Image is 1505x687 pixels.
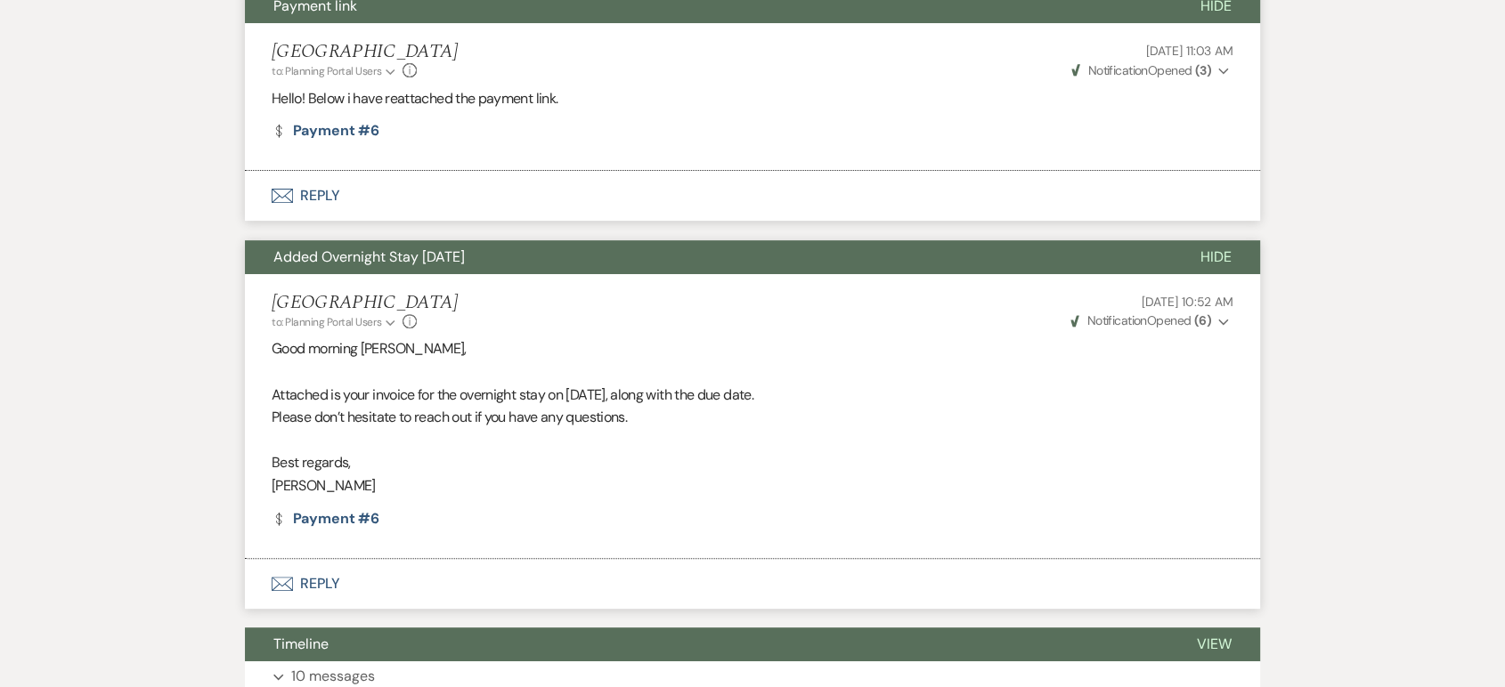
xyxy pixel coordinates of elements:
[1142,294,1233,310] span: [DATE] 10:52 AM
[272,512,379,526] a: Payment #6
[1168,627,1260,661] button: View
[272,474,1233,497] p: [PERSON_NAME]
[272,337,1233,360] p: Good morning [PERSON_NAME],
[1146,43,1233,59] span: [DATE] 11:03 AM
[273,634,329,653] span: Timeline
[245,627,1168,661] button: Timeline
[273,247,465,266] span: Added Overnight Stay [DATE]
[1197,634,1232,653] span: View
[272,64,381,78] span: to: Planning Portal Users
[272,63,398,79] button: to: Planning Portal Users
[1069,61,1233,80] button: NotificationOpened (3)
[272,124,379,138] a: Payment #6
[1200,247,1232,266] span: Hide
[1172,240,1260,274] button: Hide
[272,41,458,63] h5: [GEOGRAPHIC_DATA]
[1068,311,1233,330] button: NotificationOpened (6)
[1087,62,1147,78] span: Notification
[272,314,398,330] button: to: Planning Portal Users
[272,87,1233,110] p: Hello! Below i have reattached the payment link.
[272,384,1233,407] p: Attached is your invoice for the overnight stay on [DATE], along with the due date.
[1071,62,1211,78] span: Opened
[1086,312,1146,328] span: Notification
[272,451,1233,474] p: Best regards,
[245,559,1260,609] button: Reply
[1070,312,1211,328] span: Opened
[1194,312,1211,328] strong: ( 6 )
[1195,62,1211,78] strong: ( 3 )
[272,406,1233,429] p: Please don’t hesitate to reach out if you have any questions.
[272,292,458,314] h5: [GEOGRAPHIC_DATA]
[272,315,381,329] span: to: Planning Portal Users
[245,171,1260,221] button: Reply
[245,240,1172,274] button: Added Overnight Stay [DATE]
